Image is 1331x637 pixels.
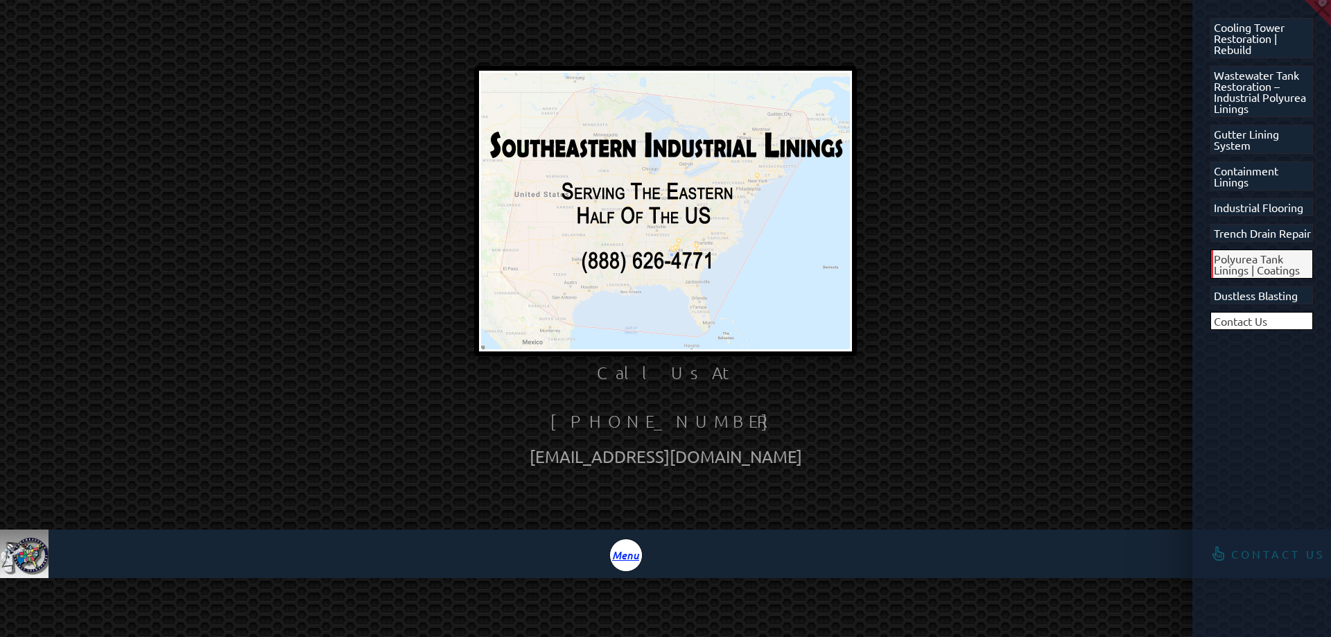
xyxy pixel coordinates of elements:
a: Gutter Lining System [1210,125,1314,154]
span: Wastewater Tank Restoration – Industrial Polyurea Linings [1214,69,1313,114]
span: Industrial Flooring [1214,202,1303,213]
span: Dustless Blasting [1214,290,1298,301]
a: Contact Us [1210,312,1314,330]
span: Contact Us [1214,315,1267,326]
span: Cooling Tower Restoration | Rebuild [1214,21,1313,55]
a: Polyurea Tank Linings | Coatings [1210,250,1314,279]
span: Gutter Lining System [1214,128,1313,150]
a: Industrial Flooring [1210,198,1314,216]
a: Dustless Blasting [1210,286,1314,304]
a: Cooling Tower Restoration | Rebuild [1210,18,1314,58]
span: Trench Drain Repair [1214,227,1311,238]
a: Containment Linings [1210,162,1314,191]
a: Wastewater Tank Restoration – Industrial Polyurea Linings [1210,66,1314,117]
span: Containment Linings [1214,165,1313,187]
span: Polyurea Tank Linings | Coatings [1214,253,1313,275]
a: Trench Drain Repair [1210,224,1314,242]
